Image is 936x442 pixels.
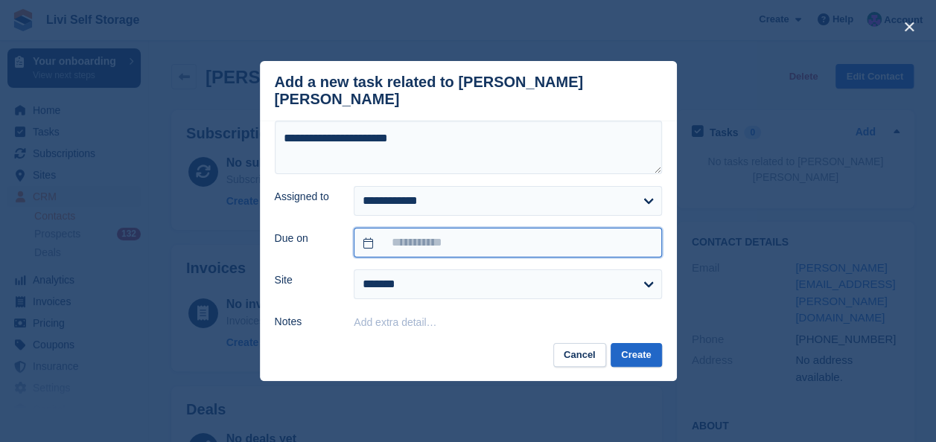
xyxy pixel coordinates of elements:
button: close [897,15,921,39]
label: Due on [275,231,337,246]
button: Cancel [553,343,606,368]
div: Add a new task related to [PERSON_NAME] [PERSON_NAME] [275,74,662,108]
button: Add extra detail… [354,316,436,328]
label: Site [275,272,337,288]
label: Notes [275,314,337,330]
button: Create [611,343,661,368]
label: Assigned to [275,189,337,205]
